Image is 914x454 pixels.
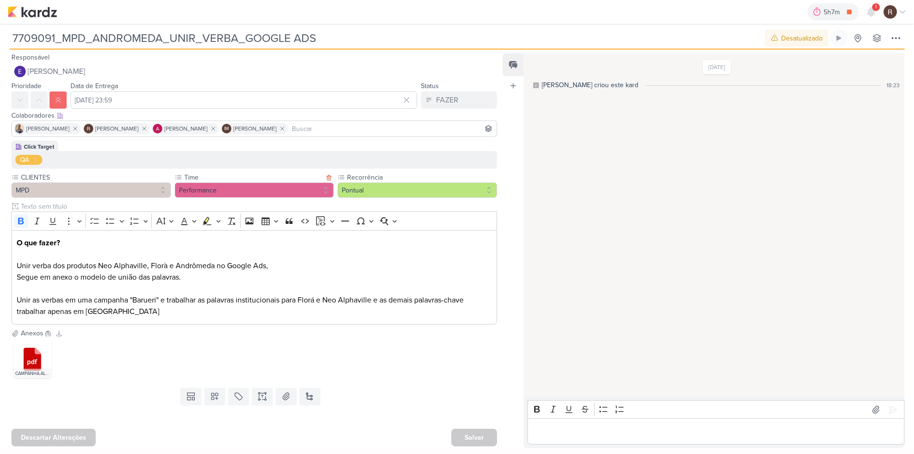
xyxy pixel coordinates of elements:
label: Data de Entrega [70,82,118,90]
div: Anexos (1) [21,328,50,338]
span: 1 [875,3,877,11]
strong: O que fazer? [17,238,60,248]
p: Unir as verbas em uma campanha "Barueri" e trabalhar as palavras institucionais para Florá e Neo ... [17,294,492,317]
span: [PERSON_NAME] [233,124,277,133]
button: FAZER [421,91,497,109]
p: Segue em anexo o modelo de união das palavras. [17,272,492,283]
div: 18:23 [886,81,900,90]
label: Time [183,172,324,182]
input: Kard Sem Título [10,30,763,47]
img: Alessandra Gomes [153,124,162,133]
input: Texto sem título [19,202,497,212]
div: Click Target [24,142,54,151]
img: Eduardo Quaresma [14,66,26,77]
input: Select a date [70,91,417,109]
p: IM [224,127,229,131]
span: [PERSON_NAME] [26,124,70,133]
div: Editor editing area: main [11,230,497,325]
input: Buscar [290,123,495,134]
span: [PERSON_NAME] [95,124,139,133]
span: [PERSON_NAME] [164,124,208,133]
div: FAZER [436,94,458,106]
label: Responsável [11,53,50,61]
button: MPD [11,182,171,198]
label: Recorrência [346,172,497,182]
p: Unir verba dos produtos Neo Alphaville, Florà e Andrômeda no Google Ads, [17,260,492,272]
div: CAMPANHA ALPHAVILLE - MPD (1) (1).pdf [13,369,51,378]
div: Editor toolbar [11,212,497,230]
div: Isabella Machado Guimarães [222,124,231,133]
div: Editor editing area: main [527,418,904,444]
span: [PERSON_NAME] [28,66,85,77]
img: kardz.app [8,6,57,18]
button: [PERSON_NAME] [11,63,497,80]
img: Rafael Dornelles [84,124,93,133]
img: Rafael Dornelles [884,5,897,19]
div: 5h7m [824,7,843,17]
button: Pontual [338,182,497,198]
div: Colaboradores [11,111,497,121]
div: Desatualizado [781,33,823,43]
label: Status [421,82,439,90]
div: [PERSON_NAME] criou este kard [542,80,638,90]
div: Ligar relógio [835,34,843,42]
div: QA [20,155,29,165]
label: CLIENTES [20,172,171,182]
button: Performance [175,182,334,198]
button: Desatualizado [765,30,828,47]
img: Iara Santos [15,124,24,133]
label: Prioridade [11,82,41,90]
div: Editor toolbar [527,400,904,419]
